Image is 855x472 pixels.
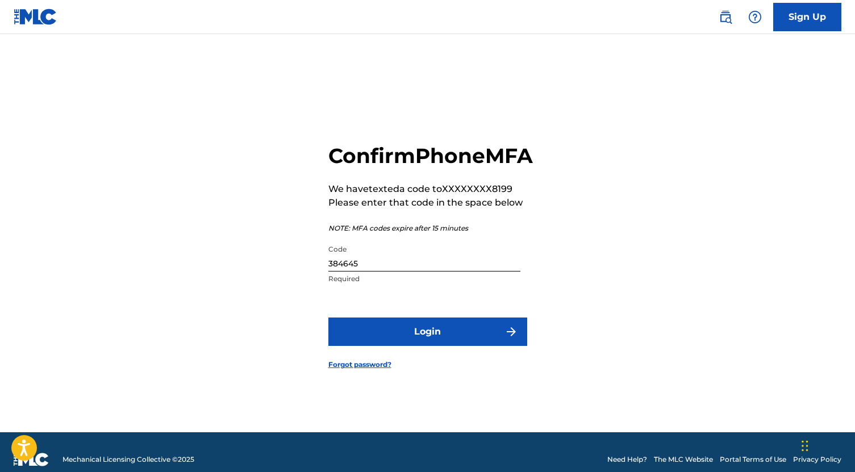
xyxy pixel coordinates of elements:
a: Portal Terms of Use [720,454,786,465]
a: Need Help? [607,454,647,465]
img: f7272a7cc735f4ea7f67.svg [504,325,518,339]
iframe: Chat Widget [798,417,855,472]
a: Privacy Policy [793,454,841,465]
a: The MLC Website [654,454,713,465]
p: Please enter that code in the space below [328,196,533,210]
h2: Confirm Phone MFA [328,143,533,169]
div: Help [744,6,766,28]
a: Public Search [714,6,737,28]
button: Login [328,318,527,346]
p: NOTE: MFA codes expire after 15 minutes [328,223,533,233]
p: Required [328,274,520,284]
img: help [748,10,762,24]
img: search [719,10,732,24]
span: Mechanical Licensing Collective © 2025 [62,454,194,465]
img: MLC Logo [14,9,57,25]
div: Drag [802,429,808,463]
img: logo [14,453,49,466]
p: We have texted a code to XXXXXXXX8199 [328,182,533,196]
a: Sign Up [773,3,841,31]
a: Forgot password? [328,360,391,370]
